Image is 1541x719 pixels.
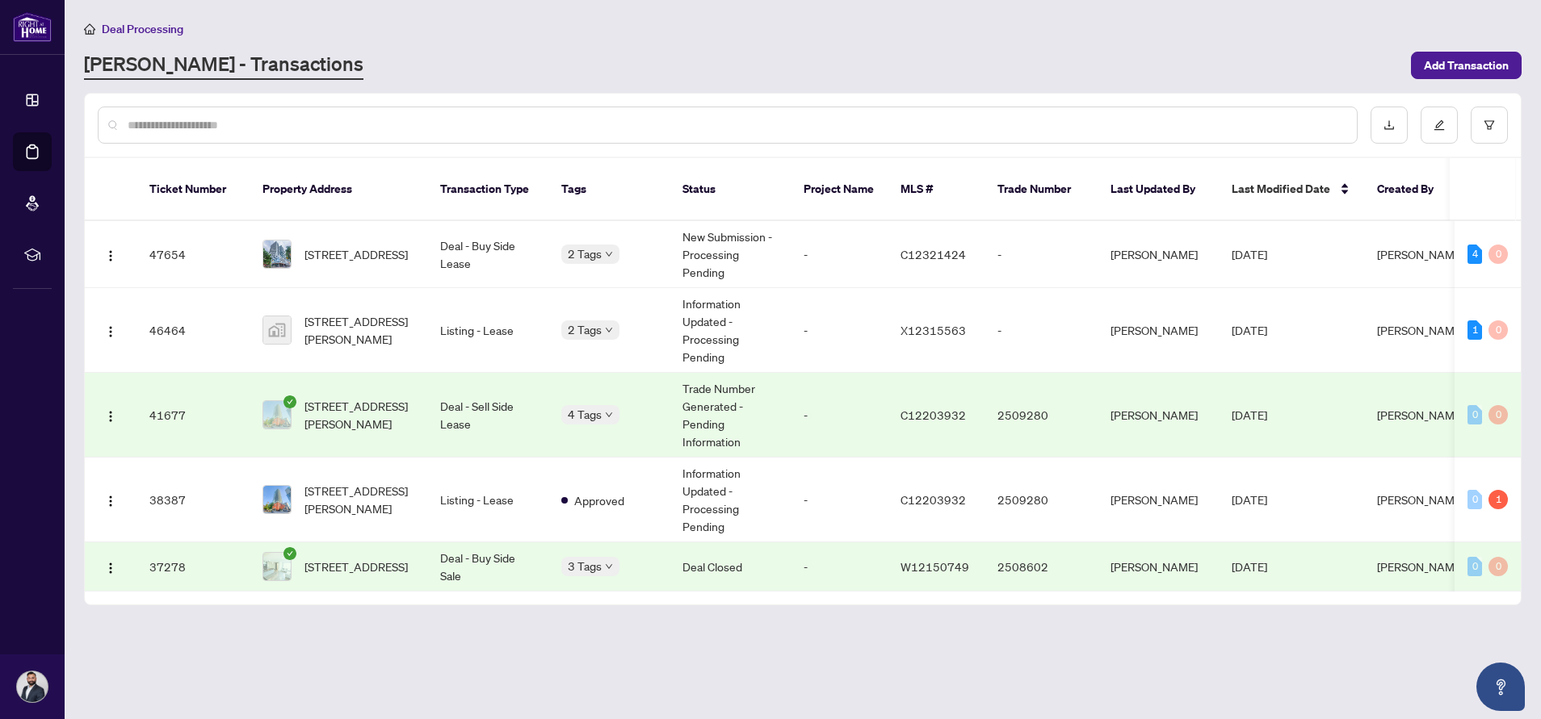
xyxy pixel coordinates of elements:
[1098,288,1219,373] td: [PERSON_NAME]
[670,458,791,542] td: Information Updated - Processing Pending
[670,373,791,458] td: Trade Number Generated - Pending Information
[136,542,250,592] td: 37278
[1434,119,1445,131] span: edit
[901,408,966,422] span: C12203932
[1098,373,1219,458] td: [PERSON_NAME]
[1232,323,1267,337] span: [DATE]
[568,245,602,263] span: 2 Tags
[136,288,250,373] td: 46464
[605,326,613,334] span: down
[84,23,95,35] span: home
[427,542,548,592] td: Deal - Buy Side Sale
[1219,158,1364,221] th: Last Modified Date
[427,221,548,288] td: Deal - Buy Side Lease
[250,158,427,221] th: Property Address
[1468,245,1482,264] div: 4
[104,410,117,423] img: Logo
[1098,158,1219,221] th: Last Updated By
[1377,492,1464,507] span: [PERSON_NAME]
[1489,405,1508,424] div: 0
[263,486,291,513] img: thumbnail-img
[1468,320,1482,340] div: 1
[1421,107,1458,144] button: edit
[568,320,602,339] span: 2 Tags
[1377,408,1464,422] span: [PERSON_NAME]
[304,558,408,575] span: [STREET_ADDRESS]
[104,325,117,338] img: Logo
[888,158,985,221] th: MLS #
[304,397,414,433] span: [STREET_ADDRESS][PERSON_NAME]
[901,247,966,261] span: C12321424
[1489,320,1508,340] div: 0
[791,373,888,458] td: -
[574,491,624,509] span: Approved
[104,249,117,262] img: Logo
[985,221,1098,288] td: -
[136,221,250,288] td: 47654
[670,542,791,592] td: Deal Closed
[1468,405,1482,424] div: 0
[17,671,48,702] img: Profile Icon
[304,482,414,517] span: [STREET_ADDRESS][PERSON_NAME]
[1471,107,1508,144] button: filter
[1232,559,1267,574] span: [DATE]
[1377,559,1464,574] span: [PERSON_NAME]
[1232,180,1330,198] span: Last Modified Date
[98,554,124,579] button: Logo
[1371,107,1408,144] button: download
[605,250,613,258] span: down
[791,542,888,592] td: -
[98,241,124,267] button: Logo
[102,22,183,36] span: Deal Processing
[136,158,250,221] th: Ticket Number
[901,323,966,337] span: X12315563
[13,12,52,42] img: logo
[1098,542,1219,592] td: [PERSON_NAME]
[283,395,296,408] span: check-circle
[605,562,613,571] span: down
[985,542,1098,592] td: 2508602
[263,401,291,428] img: thumbnail-img
[1384,119,1395,131] span: download
[791,458,888,542] td: -
[1232,247,1267,261] span: [DATE]
[1468,557,1482,576] div: 0
[1232,408,1267,422] span: [DATE]
[791,221,888,288] td: -
[304,312,414,348] span: [STREET_ADDRESS][PERSON_NAME]
[1377,323,1464,337] span: [PERSON_NAME]
[1098,221,1219,288] td: [PERSON_NAME]
[304,245,408,263] span: [STREET_ADDRESS]
[427,458,548,542] td: Listing - Lease
[670,288,791,373] td: Information Updated - Processing Pending
[104,495,117,508] img: Logo
[136,373,250,458] td: 41677
[84,51,363,80] a: [PERSON_NAME] - Transactions
[104,562,117,575] img: Logo
[568,557,602,575] span: 3 Tags
[98,317,124,343] button: Logo
[1484,119,1495,131] span: filter
[1489,490,1508,509] div: 1
[1424,52,1509,78] span: Add Transaction
[1364,158,1461,221] th: Created By
[1489,557,1508,576] div: 0
[263,553,291,580] img: thumbnail-img
[427,158,548,221] th: Transaction Type
[1098,458,1219,542] td: [PERSON_NAME]
[670,158,791,221] th: Status
[568,405,602,424] span: 4 Tags
[1232,492,1267,507] span: [DATE]
[670,221,791,288] td: New Submission - Processing Pending
[283,547,296,560] span: check-circle
[985,288,1098,373] td: -
[791,158,888,221] th: Project Name
[1489,245,1508,264] div: 0
[985,458,1098,542] td: 2509280
[548,158,670,221] th: Tags
[98,487,124,512] button: Logo
[1476,663,1525,711] button: Open asap
[791,288,888,373] td: -
[1468,490,1482,509] div: 0
[98,402,124,428] button: Logo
